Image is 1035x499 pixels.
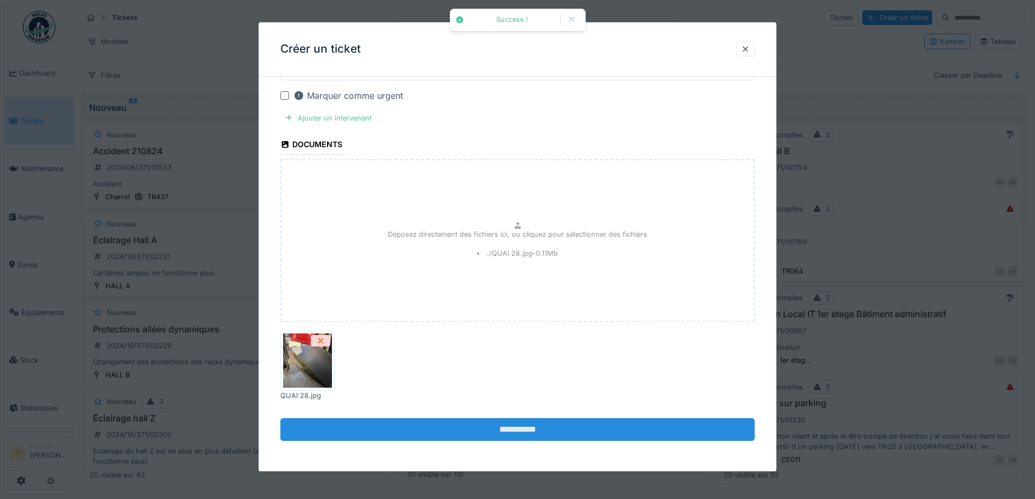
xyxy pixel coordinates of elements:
[280,390,335,401] div: QUAI 28.jpg
[283,333,332,388] img: 3i5fjzpi858c57m14byd7ow2n7wo
[388,230,647,240] p: Déposez directement des fichiers ici, ou cliquez pour sélectionner des fichiers
[293,89,403,102] div: Marquer comme urgent
[469,15,555,24] div: Success !
[280,111,376,125] div: Ajouter un intervenant
[280,136,342,155] div: Documents
[280,42,361,56] h3: Créer un ticket
[477,249,558,259] li: ./QUAI 28.jpg - 0.11 Mb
